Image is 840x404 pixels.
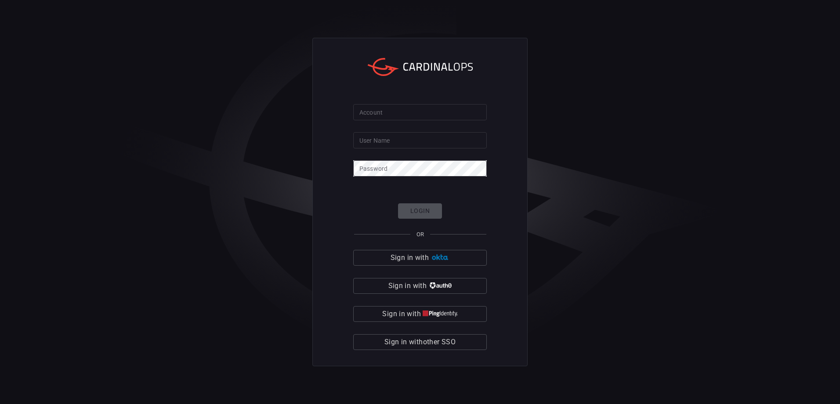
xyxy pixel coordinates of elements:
[391,252,429,264] span: Sign in with
[423,310,458,317] img: quu4iresuhQAAAABJRU5ErkJggg==
[388,280,427,292] span: Sign in with
[382,308,420,320] span: Sign in with
[416,231,424,238] span: OR
[353,306,487,322] button: Sign in with
[428,282,452,289] img: vP8Hhh4KuCH8AavWKdZY7RZgAAAAASUVORK5CYII=
[384,336,456,348] span: Sign in with other SSO
[353,132,487,148] input: Type your user name
[353,334,487,350] button: Sign in withother SSO
[353,250,487,266] button: Sign in with
[431,254,449,261] img: Ad5vKXme8s1CQAAAABJRU5ErkJggg==
[353,278,487,294] button: Sign in with
[353,104,487,120] input: Type your account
